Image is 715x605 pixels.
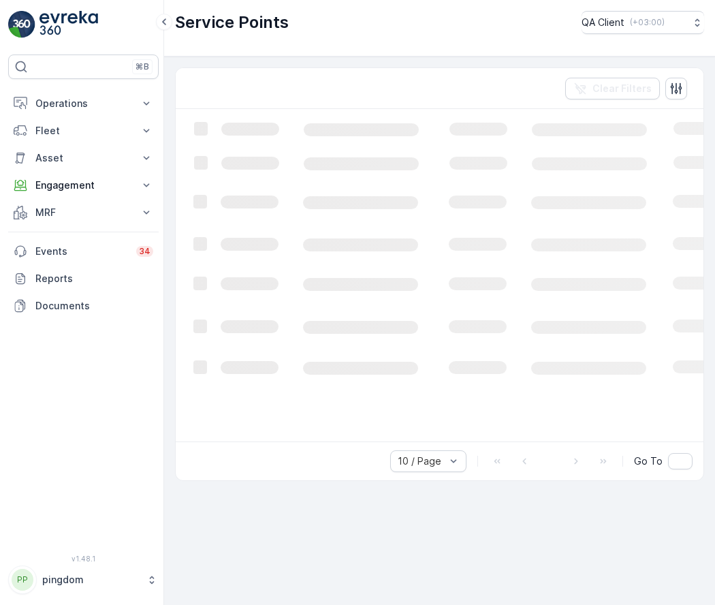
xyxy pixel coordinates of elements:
button: PPpingdom [8,565,159,594]
img: logo_light-DOdMpM7g.png [39,11,98,38]
button: QA Client(+03:00) [582,11,704,34]
p: Reports [35,272,153,285]
p: Engagement [35,179,131,192]
p: Documents [35,299,153,313]
p: Service Points [175,12,289,33]
span: Go To [634,454,663,468]
div: PP [12,569,33,591]
button: Clear Filters [565,78,660,99]
p: Clear Filters [592,82,652,95]
button: Asset [8,144,159,172]
button: Engagement [8,172,159,199]
p: ⌘B [136,61,149,72]
a: Reports [8,265,159,292]
p: MRF [35,206,131,219]
span: v 1.48.1 [8,555,159,563]
img: logo [8,11,35,38]
button: MRF [8,199,159,226]
p: ( +03:00 ) [630,17,665,28]
p: 34 [139,246,150,257]
button: Fleet [8,117,159,144]
p: Fleet [35,124,131,138]
p: Events [35,245,128,258]
p: Operations [35,97,131,110]
p: pingdom [42,573,140,587]
a: Documents [8,292,159,320]
p: QA Client [582,16,624,29]
a: Events34 [8,238,159,265]
button: Operations [8,90,159,117]
p: Asset [35,151,131,165]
